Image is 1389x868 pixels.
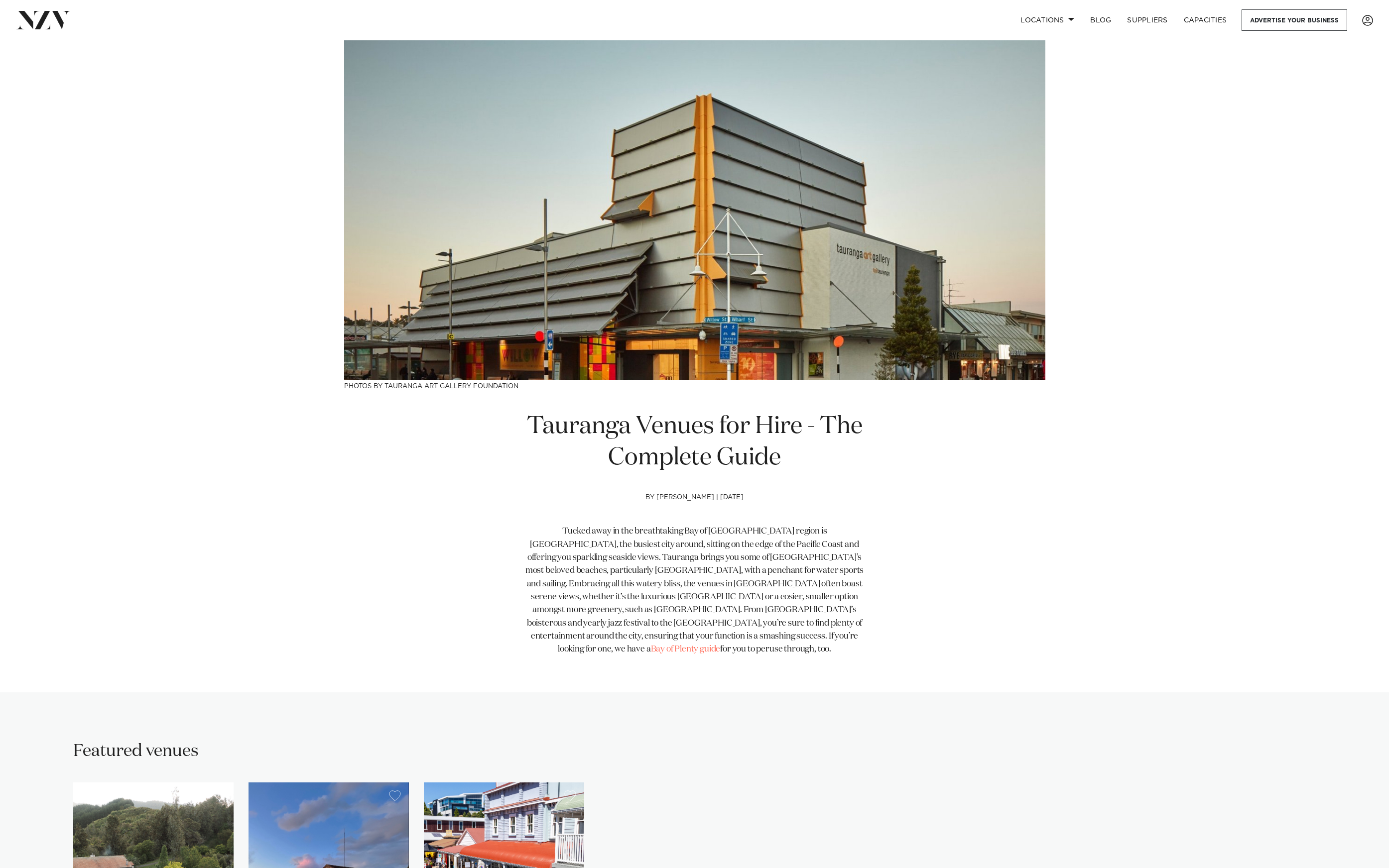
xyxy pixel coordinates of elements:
a: Capacities [1176,9,1235,31]
h2: Featured venues [73,740,199,762]
h3: Photos by Tauranga Art Gallery Foundation [344,380,1045,391]
img: Tauranga Venues for Hire - The Complete Guide [344,40,1045,380]
a: Advertise your business [1242,9,1347,31]
h1: Tauranga Venues for Hire - The Complete Guide [524,411,865,474]
h4: by [PERSON_NAME] | [DATE] [524,494,865,526]
a: SUPPLIERS [1119,9,1175,31]
a: Locations [1012,9,1082,31]
a: BLOG [1082,9,1119,31]
img: nzv-logo.png [16,11,70,29]
span: for you to peruse through, too. [720,645,831,653]
span: Tucked away in the breathtaking Bay of [GEOGRAPHIC_DATA] region is [GEOGRAPHIC_DATA], the busiest... [525,527,864,653]
a: Bay of Plenty guide [651,645,721,653]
